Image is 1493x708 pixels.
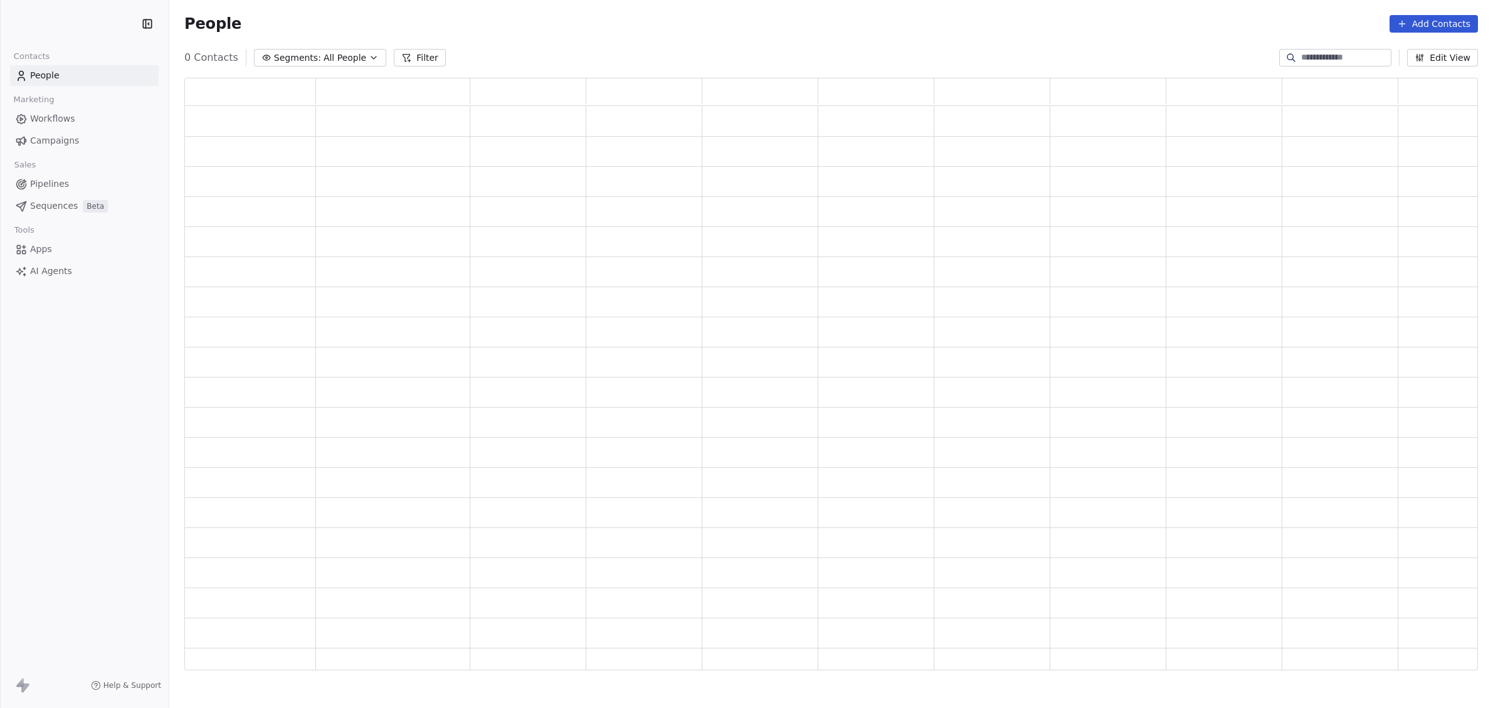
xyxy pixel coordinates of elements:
span: Help & Support [103,680,161,690]
a: AI Agents [10,261,159,282]
a: SequencesBeta [10,196,159,216]
a: People [10,65,159,86]
span: Tools [9,221,40,240]
a: Pipelines [10,174,159,194]
span: Sales [9,156,41,174]
button: Add Contacts [1390,15,1478,33]
span: People [184,14,241,33]
span: AI Agents [30,265,72,278]
a: Apps [10,239,159,260]
span: All People [324,51,366,65]
span: Contacts [8,47,55,66]
span: Campaigns [30,134,79,147]
span: Segments: [274,51,321,65]
a: Workflows [10,108,159,129]
span: 0 Contacts [184,50,238,65]
button: Filter [394,49,446,66]
a: Help & Support [91,680,161,690]
button: Edit View [1407,49,1478,66]
span: Pipelines [30,177,69,191]
span: Workflows [30,112,75,125]
span: People [30,69,60,82]
span: Sequences [30,199,78,213]
span: Apps [30,243,52,256]
span: Beta [83,200,108,213]
span: Marketing [8,90,60,109]
a: Campaigns [10,130,159,151]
